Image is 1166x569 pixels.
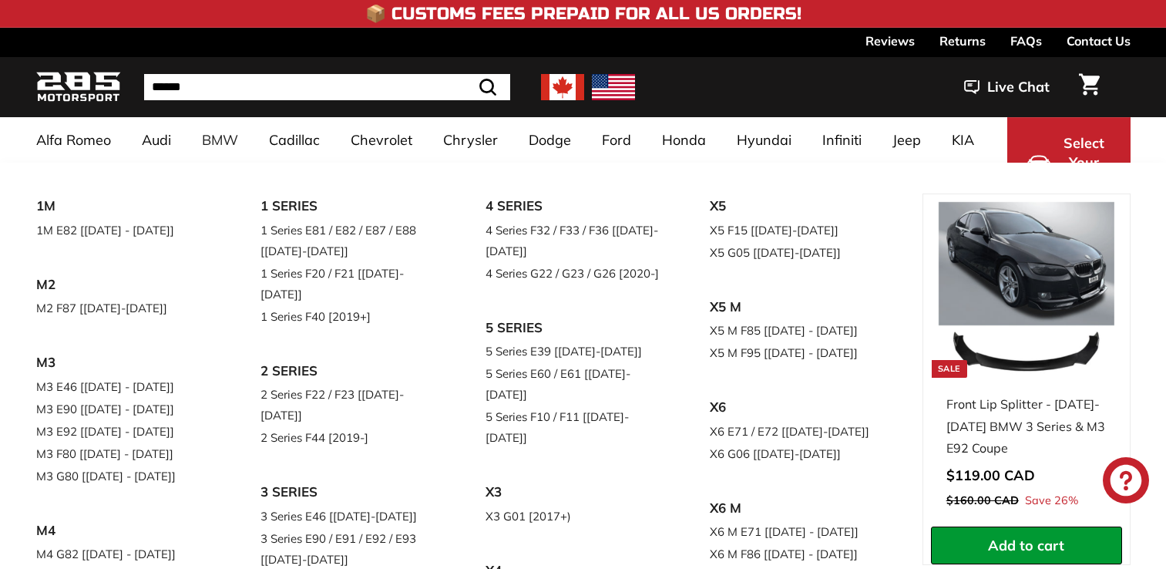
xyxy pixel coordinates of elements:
[428,117,513,163] a: Chrysler
[486,219,667,262] a: 4 Series F32 / F33 / F36 [[DATE]-[DATE]]
[710,319,892,342] a: X5 M F85 [[DATE] - [DATE]]
[36,398,218,420] a: M3 E90 [[DATE] - [DATE]]
[36,69,121,106] img: Logo_285_Motorsport_areodynamics_components
[513,117,586,163] a: Dodge
[987,77,1050,97] span: Live Chat
[710,241,892,264] a: X5 G05 [[DATE]-[DATE]]
[946,393,1107,460] div: Front Lip Splitter - [DATE]-[DATE] BMW 3 Series & M3 E92 Coupe
[647,117,721,163] a: Honda
[486,194,667,219] a: 4 SERIES
[365,5,801,23] h4: 📦 Customs Fees Prepaid for All US Orders!
[260,194,442,219] a: 1 SERIES
[944,68,1070,106] button: Live Chat
[1010,28,1042,54] a: FAQs
[36,465,218,487] a: M3 G80 [[DATE] - [DATE]]
[260,305,442,328] a: 1 Series F40 [2019+]
[36,297,218,319] a: M2 F87 [[DATE]-[DATE]]
[260,505,442,527] a: 3 Series E46 [[DATE]-[DATE]]
[721,117,807,163] a: Hyundai
[710,543,892,565] a: X6 M F86 [[DATE] - [DATE]]
[36,543,218,565] a: M4 G82 [[DATE] - [DATE]]
[710,295,892,320] a: X5 M
[260,383,442,426] a: 2 Series F22 / F23 [[DATE]-[DATE]]
[486,362,667,406] a: 5 Series E60 / E61 [[DATE]-[DATE]]
[865,28,915,54] a: Reviews
[710,395,892,420] a: X6
[710,342,892,364] a: X5 M F95 [[DATE] - [DATE]]
[486,505,667,527] a: X3 G01 [2017+)
[710,420,892,443] a: X6 E71 / E72 [[DATE]-[DATE]]
[710,496,892,521] a: X6 M
[710,520,892,543] a: X6 M E71 [[DATE] - [DATE]]
[988,537,1064,554] span: Add to cart
[486,406,667,449] a: 5 Series F10 / F11 [[DATE]-[DATE]]
[260,480,442,505] a: 3 SERIES
[946,493,1019,507] span: $160.00 CAD
[710,219,892,241] a: X5 F15 [[DATE]-[DATE]]
[126,117,186,163] a: Audi
[710,194,892,219] a: X5
[21,117,126,163] a: Alfa Romeo
[260,359,442,384] a: 2 SERIES
[936,117,990,163] a: KIA
[486,340,667,362] a: 5 Series E39 [[DATE]-[DATE]]
[36,518,218,544] a: M4
[486,480,667,505] a: X3
[1025,491,1078,511] span: Save 26%
[36,420,218,443] a: M3 E92 [[DATE] - [DATE]]
[36,219,218,241] a: 1M E82 [[DATE] - [DATE]]
[36,194,218,219] a: 1M
[586,117,647,163] a: Ford
[335,117,428,163] a: Chevrolet
[486,262,667,284] a: 4 Series G22 / G23 / G26 [2020-]
[1067,28,1131,54] a: Contact Us
[939,28,986,54] a: Returns
[186,117,254,163] a: BMW
[254,117,335,163] a: Cadillac
[260,219,442,262] a: 1 Series E81 / E82 / E87 / E88 [[DATE]-[DATE]]
[144,74,510,100] input: Search
[932,360,967,378] div: Sale
[260,262,442,305] a: 1 Series F20 / F21 [[DATE]-[DATE]]
[260,426,442,449] a: 2 Series F44 [2019-]
[877,117,936,163] a: Jeep
[1098,457,1154,507] inbox-online-store-chat: Shopify online store chat
[1058,133,1111,193] span: Select Your Vehicle
[36,350,218,375] a: M3
[1070,61,1109,113] a: Cart
[710,443,892,465] a: X6 G06 [[DATE]-[DATE]]
[931,527,1122,565] button: Add to cart
[807,117,877,163] a: Infiniti
[946,466,1035,484] span: $119.00 CAD
[36,443,218,465] a: M3 F80 [[DATE] - [DATE]]
[36,375,218,398] a: M3 E46 [[DATE] - [DATE]]
[931,194,1122,527] a: Sale Front Lip Splitter - [DATE]-[DATE] BMW 3 Series & M3 E92 Coupe Save 26%
[486,315,667,341] a: 5 SERIES
[36,272,218,298] a: M2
